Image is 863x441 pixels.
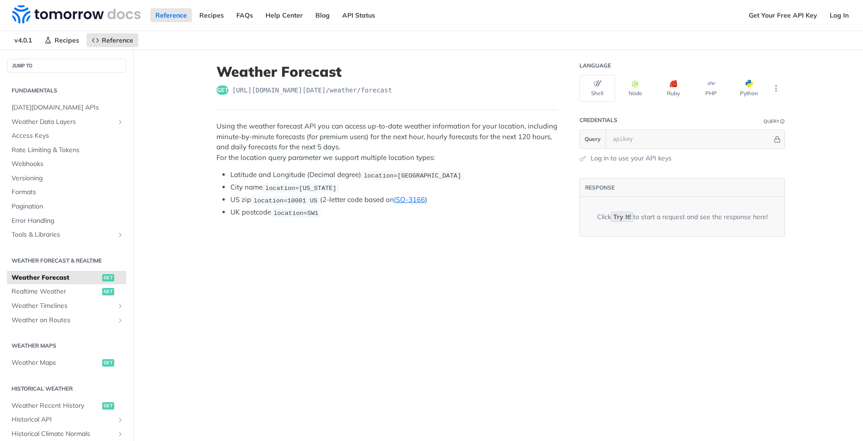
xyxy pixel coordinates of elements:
span: Weather Recent History [12,401,100,410]
code: location=SW1 [271,208,321,218]
a: Recipes [194,8,229,22]
a: Weather Data LayersShow subpages for Weather Data Layers [7,115,126,129]
span: Formats [12,188,124,197]
a: [DATE][DOMAIN_NAME] APIs [7,101,126,115]
a: Get Your Free API Key [744,8,822,22]
h1: Weather Forecast [216,63,558,80]
span: https://api.tomorrow.io/v4/weather/forecast [232,86,392,95]
span: Historical Climate Normals [12,429,114,439]
a: Access Keys [7,129,126,143]
button: Show subpages for Historical API [117,416,124,423]
h2: Weather Maps [7,342,126,350]
button: Python [731,75,767,102]
span: get [102,402,114,410]
a: Reference [86,33,138,47]
a: Log In [825,8,854,22]
button: Show subpages for Weather on Routes [117,317,124,324]
span: get [102,288,114,295]
h2: Fundamentals [7,86,126,95]
a: FAQs [231,8,258,22]
div: Query [764,118,779,125]
button: Ruby [655,75,691,102]
a: Help Center [260,8,308,22]
li: City name [230,182,558,193]
code: location=10001 US [251,196,320,205]
span: Tools & Libraries [12,230,114,239]
a: Weather Forecastget [7,271,126,285]
button: Query [580,130,606,148]
button: Show subpages for Tools & Libraries [117,231,124,239]
a: Rate Limiting & Tokens [7,143,126,157]
input: apikey [608,130,772,148]
p: Using the weather forecast API you can access up-to-date weather information for your location, i... [216,121,558,163]
span: get [102,274,114,282]
div: Credentials [579,116,617,124]
li: UK postcode [230,207,558,218]
a: Realtime Weatherget [7,285,126,299]
div: QueryInformation [764,118,785,125]
span: Webhooks [12,159,124,169]
span: Access Keys [12,131,124,141]
a: Log in to use your API keys [591,153,672,163]
a: Recipes [39,33,84,47]
span: [DATE][DOMAIN_NAME] APIs [12,103,124,112]
div: Click to start a request and see the response here! [597,212,768,221]
h2: Weather Forecast & realtime [7,257,126,265]
span: Weather Maps [12,358,100,367]
div: Language [579,62,611,69]
button: PHP [693,75,729,102]
i: Information [780,119,785,124]
li: Latitude and Longitude (Decimal degree) [230,170,558,180]
span: Realtime Weather [12,287,100,296]
button: Shell [579,75,615,102]
button: Node [617,75,653,102]
button: Show subpages for Weather Timelines [117,302,124,310]
span: Weather Data Layers [12,117,114,127]
span: Reference [102,36,133,44]
svg: More ellipsis [772,84,780,92]
button: Show subpages for Weather Data Layers [117,118,124,126]
span: Versioning [12,174,124,183]
span: Error Handling [12,216,124,226]
h2: Historical Weather [7,385,126,393]
a: Blog [310,8,335,22]
a: Weather TimelinesShow subpages for Weather Timelines [7,299,126,313]
code: location=[GEOGRAPHIC_DATA] [361,171,463,180]
span: Pagination [12,202,124,211]
span: v4.0.1 [9,33,37,47]
span: Historical API [12,415,114,424]
code: location=[US_STATE] [263,184,339,193]
button: JUMP TO [7,59,126,73]
a: Webhooks [7,157,126,171]
span: get [216,86,228,95]
a: Formats [7,185,126,199]
span: Recipes [55,36,79,44]
a: Versioning [7,171,126,185]
span: Weather Forecast [12,273,100,282]
a: Weather Recent Historyget [7,399,126,413]
a: Pagination [7,200,126,214]
button: More Languages [769,81,783,95]
a: API Status [337,8,380,22]
a: Weather Mapsget [7,356,126,370]
button: RESPONSE [585,183,615,192]
a: Tools & LibrariesShow subpages for Tools & Libraries [7,228,126,242]
img: Tomorrow.io Weather API Docs [12,5,141,24]
span: Query [585,135,601,143]
span: Rate Limiting & Tokens [12,146,124,155]
button: Hide [772,135,782,144]
code: Try It! [611,212,633,222]
a: Historical Climate NormalsShow subpages for Historical Climate Normals [7,427,126,441]
a: Weather on RoutesShow subpages for Weather on Routes [7,313,126,327]
a: Error Handling [7,214,126,228]
span: Weather on Routes [12,316,114,325]
button: Show subpages for Historical Climate Normals [117,430,124,438]
a: Reference [150,8,192,22]
a: Historical APIShow subpages for Historical API [7,413,126,427]
li: US zip (2-letter code based on ) [230,195,558,205]
span: Weather Timelines [12,301,114,311]
a: ISO-3166 [394,195,425,204]
span: get [102,359,114,367]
